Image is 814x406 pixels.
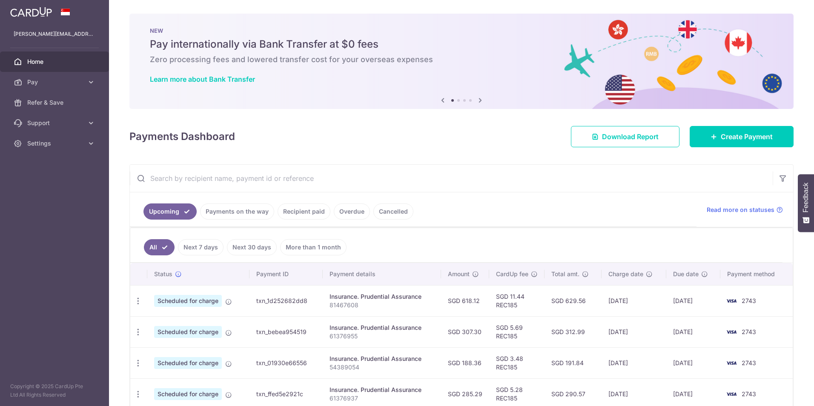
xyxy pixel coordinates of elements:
span: CardUp fee [496,270,528,278]
span: Scheduled for charge [154,357,222,369]
td: SGD 312.99 [545,316,602,347]
td: SGD 191.84 [545,347,602,378]
td: SGD 5.69 REC185 [489,316,545,347]
th: Payment details [323,263,441,285]
span: Feedback [802,183,810,212]
img: Bank transfer banner [129,14,794,109]
p: 61376955 [330,332,434,340]
h6: Zero processing fees and lowered transfer cost for your overseas expenses [150,54,773,65]
td: [DATE] [602,285,666,316]
div: Insurance. Prudential Assurance [330,386,434,394]
th: Payment method [720,263,793,285]
td: SGD 3.48 REC185 [489,347,545,378]
td: SGD 618.12 [441,285,489,316]
span: Charge date [608,270,643,278]
input: Search by recipient name, payment id or reference [130,165,773,192]
td: SGD 307.30 [441,316,489,347]
td: [DATE] [602,316,666,347]
span: Scheduled for charge [154,388,222,400]
p: [PERSON_NAME][EMAIL_ADDRESS][PERSON_NAME][DOMAIN_NAME] [14,30,95,38]
p: 81467608 [330,301,434,309]
a: Overdue [334,203,370,220]
span: Scheduled for charge [154,295,222,307]
span: Scheduled for charge [154,326,222,338]
a: Create Payment [690,126,794,147]
button: Feedback - Show survey [798,174,814,232]
span: 2743 [742,328,756,335]
span: Refer & Save [27,98,83,107]
p: NEW [150,27,773,34]
span: 2743 [742,390,756,397]
span: Support [27,119,83,127]
th: Payment ID [249,263,323,285]
td: SGD 11.44 REC185 [489,285,545,316]
td: [DATE] [666,316,720,347]
a: Next 30 days [227,239,277,255]
td: [DATE] [602,347,666,378]
span: Settings [27,139,83,148]
img: Bank Card [723,296,740,306]
td: [DATE] [666,285,720,316]
span: Status [154,270,172,278]
a: Recipient paid [278,203,330,220]
span: Read more on statuses [707,206,774,214]
span: 2743 [742,359,756,366]
h4: Payments Dashboard [129,129,235,144]
img: Bank Card [723,389,740,399]
a: Payments on the way [200,203,274,220]
img: Bank Card [723,358,740,368]
a: Download Report [571,126,679,147]
td: [DATE] [666,347,720,378]
p: 61376937 [330,394,434,403]
a: Upcoming [143,203,197,220]
a: All [144,239,175,255]
img: Bank Card [723,327,740,337]
td: txn_01930e66556 [249,347,323,378]
td: txn_1d252682dd8 [249,285,323,316]
span: Create Payment [721,132,773,142]
span: Pay [27,78,83,86]
span: 2743 [742,297,756,304]
a: Learn more about Bank Transfer [150,75,255,83]
span: Due date [673,270,699,278]
span: Download Report [602,132,659,142]
span: Home [27,57,83,66]
td: SGD 629.56 [545,285,602,316]
p: 54389054 [330,363,434,372]
div: Insurance. Prudential Assurance [330,292,434,301]
td: txn_bebea954519 [249,316,323,347]
a: Read more on statuses [707,206,783,214]
div: Insurance. Prudential Assurance [330,323,434,332]
a: Next 7 days [178,239,224,255]
h5: Pay internationally via Bank Transfer at $0 fees [150,37,773,51]
a: More than 1 month [280,239,347,255]
div: Insurance. Prudential Assurance [330,355,434,363]
span: Total amt. [551,270,579,278]
img: CardUp [10,7,52,17]
span: Amount [448,270,470,278]
td: SGD 188.36 [441,347,489,378]
a: Cancelled [373,203,413,220]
